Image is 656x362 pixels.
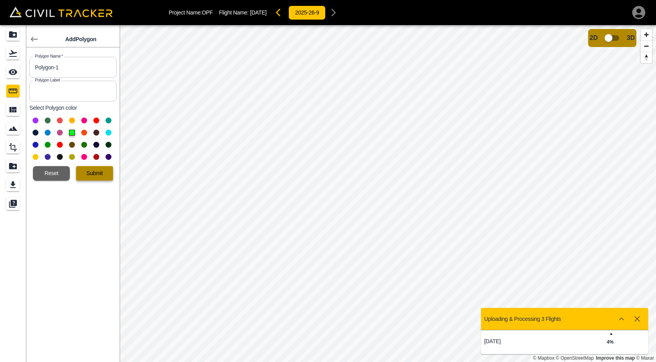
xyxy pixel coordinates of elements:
[120,25,656,362] canvas: Map
[288,5,326,20] button: 2025-26-9
[636,355,654,361] a: Maxar
[484,316,561,322] p: Uploading & Processing 3 Flights
[533,355,554,361] a: Mapbox
[641,29,652,40] button: Zoom in
[607,339,613,345] strong: 4 %
[219,9,266,16] p: Flight Name:
[556,355,594,361] a: OpenStreetMap
[9,7,113,17] img: Civil Tracker
[596,355,635,361] a: Map feedback
[614,311,629,327] button: Show more
[641,40,652,52] button: Zoom out
[169,9,213,16] p: Project Name: OPF
[641,52,652,63] button: Reset bearing to north
[627,34,635,42] span: 3D
[590,34,598,42] span: 2D
[250,9,266,16] span: [DATE]
[484,338,565,344] p: [DATE]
